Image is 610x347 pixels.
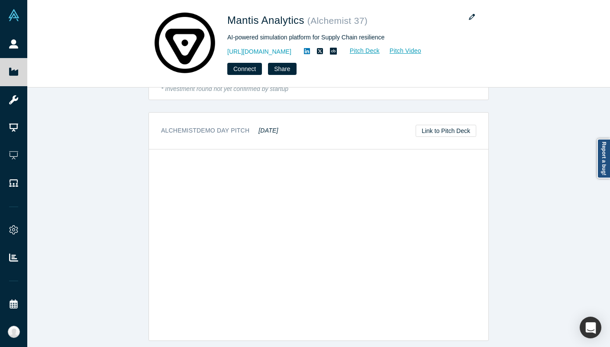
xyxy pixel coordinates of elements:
[258,127,278,134] em: [DATE]
[161,126,278,135] h3: Alchemist Demo Day Pitch
[149,149,488,341] iframe: Mantis Analytics
[227,33,470,42] div: AI-powered simulation platform for Supply Chain resilience
[416,125,476,137] a: Link to Pitch Deck
[161,84,476,94] div: * Investment round not yet confirmed by startup
[227,63,262,75] button: Connect
[340,46,380,56] a: Pitch Deck
[8,9,20,21] img: Alchemist Vault Logo
[227,47,291,56] a: [URL][DOMAIN_NAME]
[597,139,610,178] a: Report a bug!
[268,63,296,75] button: Share
[380,46,422,56] a: Pitch Video
[307,16,368,26] small: ( Alchemist 37 )
[8,326,20,338] img: Katinka Harsányi's Account
[227,14,307,26] span: Mantis Analytics
[155,13,215,73] img: Mantis Analytics's Logo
